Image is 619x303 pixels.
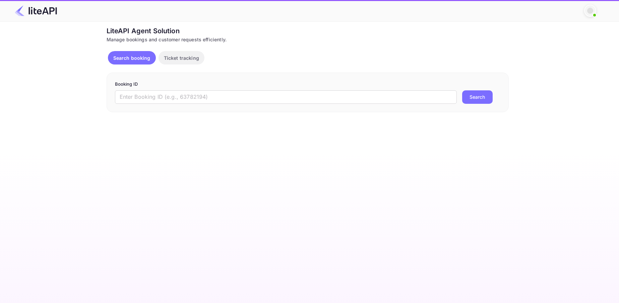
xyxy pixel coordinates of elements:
[107,26,509,36] div: LiteAPI Agent Solution
[164,54,199,61] p: Ticket tracking
[113,54,150,61] p: Search booking
[115,81,500,88] p: Booking ID
[462,90,493,104] button: Search
[107,36,509,43] div: Manage bookings and customer requests efficiently.
[15,5,57,16] img: LiteAPI Logo
[115,90,457,104] input: Enter Booking ID (e.g., 63782194)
